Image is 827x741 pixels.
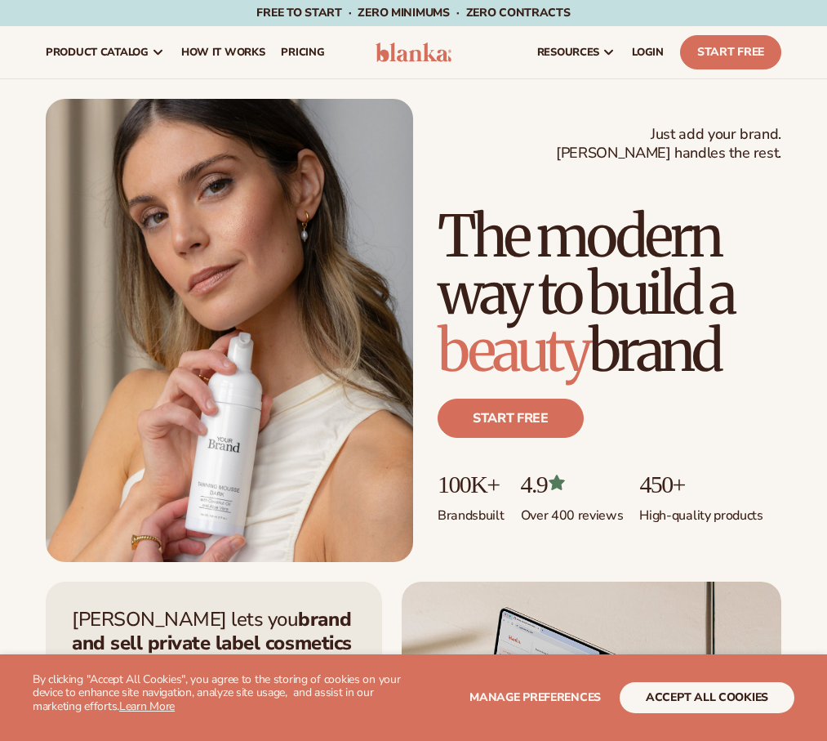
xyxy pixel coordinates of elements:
[376,42,451,62] img: logo
[620,682,794,713] button: accept all cookies
[273,26,332,78] a: pricing
[181,46,265,59] span: How It Works
[72,606,352,680] strong: brand and sell private label cosmetics with zero hassle
[438,498,505,525] p: Brands built
[33,673,414,714] p: By clicking "Accept All Cookies", you agree to the storing of cookies on your device to enhance s...
[46,99,413,562] img: Female holding tanning mousse.
[632,46,664,59] span: LOGIN
[38,26,173,78] a: product catalog
[256,5,570,20] span: Free to start · ZERO minimums · ZERO contracts
[639,471,763,498] p: 450+
[438,315,589,386] span: beauty
[521,471,624,498] p: 4.9
[624,26,672,78] a: LOGIN
[680,35,781,69] a: Start Free
[173,26,273,78] a: How It Works
[529,26,624,78] a: resources
[537,46,599,59] span: resources
[281,46,324,59] span: pricing
[639,498,763,525] p: High-quality products
[469,682,601,713] button: Manage preferences
[46,46,149,59] span: product catalog
[469,690,601,705] span: Manage preferences
[438,399,584,438] a: Start free
[119,699,175,714] a: Learn More
[72,608,356,725] p: [PERSON_NAME] lets you —zero inventory, zero upfront costs, and we handle fulfillment for you.
[521,498,624,525] p: Over 400 reviews
[556,125,781,163] span: Just add your brand. [PERSON_NAME] handles the rest.
[438,208,781,379] h1: The modern way to build a brand
[438,471,505,498] p: 100K+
